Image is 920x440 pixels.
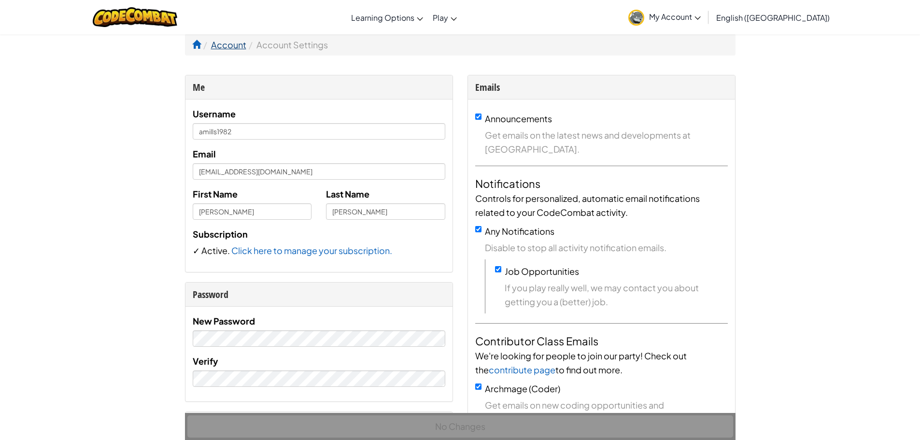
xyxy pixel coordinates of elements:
[485,241,728,255] span: Disable to stop all activity notification emails.
[246,38,328,52] li: Account Settings
[326,187,369,201] label: Last Name
[211,39,246,50] a: Account
[227,245,231,256] span: .
[505,266,579,277] label: Job Opportunities
[231,245,392,256] a: Click here to manage your subscription.
[711,4,835,30] a: English ([GEOGRAPHIC_DATA])
[193,80,445,94] div: Me
[193,187,238,201] label: First Name
[489,364,555,375] a: contribute page
[716,13,830,23] span: English ([GEOGRAPHIC_DATA])
[193,314,255,328] label: New Password
[475,333,728,349] h4: Contributor Class Emails
[529,383,560,394] span: (Coder)
[93,7,177,27] img: CodeCombat logo
[193,287,445,301] div: Password
[475,193,700,218] span: Controls for personalized, automatic email notifications related to your CodeCombat activity.
[201,245,227,256] span: Active
[351,13,414,23] span: Learning Options
[193,148,216,159] span: Email
[475,80,728,94] div: Emails
[475,176,728,191] h4: Notifications
[485,113,552,124] label: Announcements
[428,4,462,30] a: Play
[346,4,428,30] a: Learning Options
[623,2,706,32] a: My Account
[193,227,248,241] label: Subscription
[505,281,728,309] span: If you play really well, we may contact you about getting you a (better) job.
[193,245,201,256] span: ✓
[193,107,236,121] label: Username
[475,350,687,375] span: We're looking for people to join our party! Check out the
[649,12,701,22] span: My Account
[485,128,728,156] span: Get emails on the latest news and developments at [GEOGRAPHIC_DATA].
[485,398,728,426] span: Get emails on new coding opportunities and announcements.
[485,226,554,237] label: Any Notifications
[485,383,527,394] span: Archmage
[555,364,623,375] span: to find out more.
[628,10,644,26] img: avatar
[433,13,448,23] span: Play
[193,354,218,368] label: Verify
